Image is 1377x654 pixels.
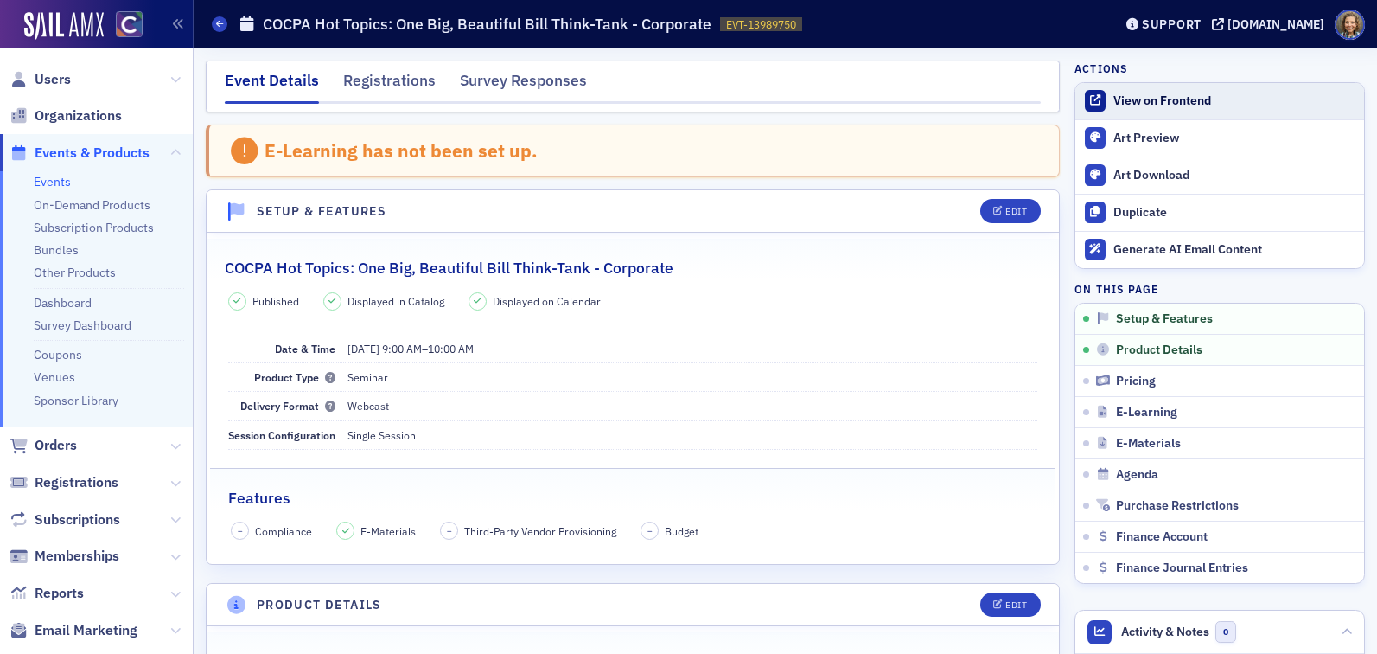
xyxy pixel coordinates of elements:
[1215,621,1237,643] span: 0
[34,197,150,213] a: On-Demand Products
[1116,498,1239,514] span: Purchase Restrictions
[347,370,388,384] span: Seminar
[10,510,120,529] a: Subscriptions
[347,342,474,356] span: –
[35,584,84,603] span: Reports
[360,523,416,539] span: E-Materials
[1005,207,1027,216] div: Edit
[1116,343,1202,358] span: Product Details
[347,342,379,356] span: [DATE]
[1116,436,1181,452] span: E-Materials
[1113,93,1355,109] div: View on Frontend
[1212,18,1330,30] button: [DOMAIN_NAME]
[10,144,150,163] a: Events & Products
[1113,131,1355,146] div: Art Preview
[1113,205,1355,221] div: Duplicate
[1335,10,1365,40] span: Profile
[104,11,143,41] a: View Homepage
[1116,311,1213,327] span: Setup & Features
[35,621,137,640] span: Email Marketing
[34,265,116,280] a: Other Products
[343,69,436,101] div: Registrations
[34,220,154,235] a: Subscription Products
[35,473,118,492] span: Registrations
[460,69,587,101] div: Survey Responses
[1142,16,1202,32] div: Support
[1074,61,1128,76] h4: Actions
[665,523,698,539] span: Budget
[34,347,82,362] a: Coupons
[238,525,243,537] span: –
[1113,242,1355,258] div: Generate AI Email Content
[447,525,452,537] span: –
[254,370,335,384] span: Product Type
[1075,231,1364,268] button: Generate AI Email Content
[265,139,538,162] div: E-Learning has not been set up.
[116,11,143,38] img: SailAMX
[347,399,389,413] span: Webcast
[347,428,416,442] span: Single Session
[240,399,335,413] span: Delivery Format
[10,473,118,492] a: Registrations
[1075,83,1364,119] a: View on Frontend
[257,202,386,221] h4: Setup & Features
[10,621,137,640] a: Email Marketing
[1116,529,1208,545] span: Finance Account
[228,487,290,510] h2: Features
[10,584,84,603] a: Reports
[35,144,150,163] span: Events & Products
[647,525,653,537] span: –
[493,293,601,309] span: Displayed on Calendar
[255,523,312,539] span: Compliance
[263,14,711,35] h1: COCPA Hot Topics: One Big, Beautiful Bill Think-Tank - Corporate
[1113,168,1355,183] div: Art Download
[464,523,616,539] span: Third-Party Vendor Provisioning
[980,199,1040,223] button: Edit
[1005,600,1027,610] div: Edit
[257,596,382,614] h4: Product Details
[10,547,119,566] a: Memberships
[347,293,444,309] span: Displayed in Catalog
[1121,623,1209,641] span: Activity & Notes
[1116,374,1156,389] span: Pricing
[10,106,122,125] a: Organizations
[252,293,299,309] span: Published
[34,295,92,311] a: Dashboard
[10,436,77,455] a: Orders
[34,174,71,189] a: Events
[1116,561,1248,576] span: Finance Journal Entries
[726,17,796,32] span: EVT-13989750
[34,317,131,333] a: Survey Dashboard
[275,342,335,356] span: Date & Time
[980,593,1040,617] button: Edit
[34,242,79,258] a: Bundles
[35,510,120,529] span: Subscriptions
[35,70,71,89] span: Users
[1227,16,1324,32] div: [DOMAIN_NAME]
[1074,281,1365,297] h4: On this page
[1075,157,1364,194] a: Art Download
[1075,120,1364,157] a: Art Preview
[428,342,474,356] time: 10:00 AM
[34,369,75,385] a: Venues
[228,428,335,442] span: Session Configuration
[10,70,71,89] a: Users
[24,12,104,40] img: SailAMX
[34,393,118,408] a: Sponsor Library
[35,547,119,566] span: Memberships
[1116,405,1177,420] span: E-Learning
[225,69,319,104] div: Event Details
[1116,467,1158,483] span: Agenda
[225,257,673,279] h2: COCPA Hot Topics: One Big, Beautiful Bill Think-Tank - Corporate
[1075,194,1364,231] button: Duplicate
[35,436,77,455] span: Orders
[382,342,422,356] time: 9:00 AM
[35,106,122,125] span: Organizations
